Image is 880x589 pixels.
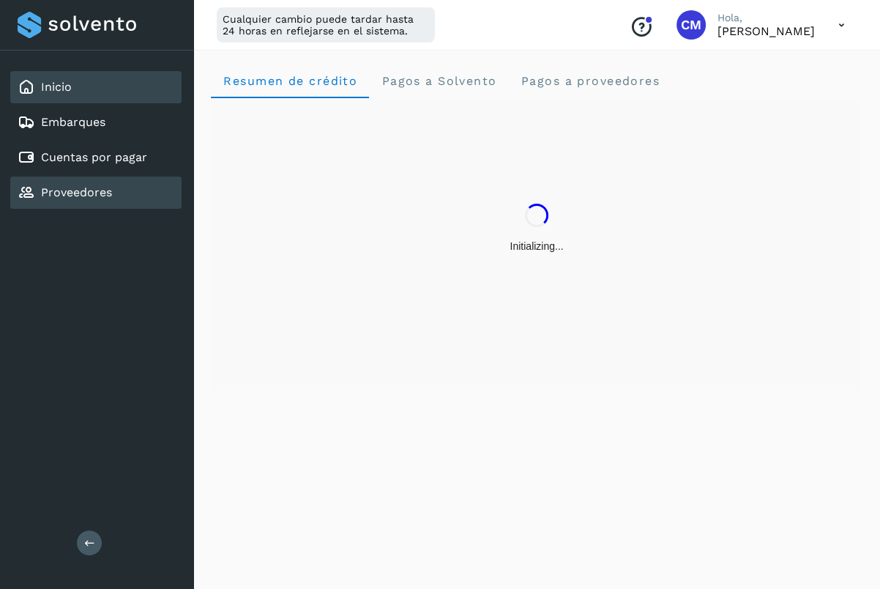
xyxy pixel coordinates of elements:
a: Proveedores [41,185,112,199]
a: Embarques [41,115,105,129]
p: Cynthia Mendoza [717,24,815,38]
div: Embarques [10,106,182,138]
a: Cuentas por pagar [41,150,147,164]
div: Inicio [10,71,182,103]
div: Cuentas por pagar [10,141,182,174]
span: Pagos a proveedores [520,74,660,88]
p: Hola, [717,12,815,24]
div: Cualquier cambio puede tardar hasta 24 horas en reflejarse en el sistema. [217,7,435,42]
div: Proveedores [10,177,182,209]
span: Pagos a Solvento [381,74,496,88]
span: Resumen de crédito [223,74,357,88]
a: Inicio [41,80,72,94]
